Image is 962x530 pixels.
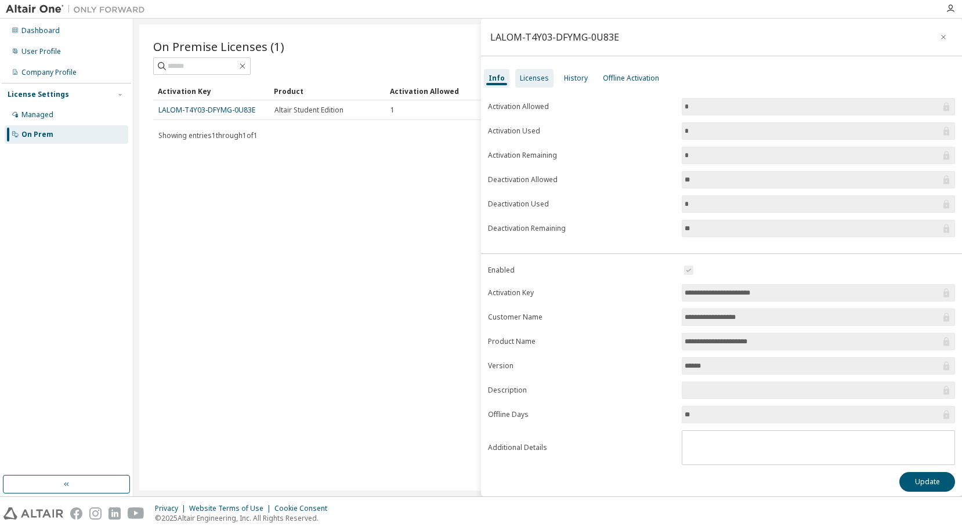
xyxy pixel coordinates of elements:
[564,74,588,83] div: History
[128,507,144,520] img: youtube.svg
[158,82,265,100] div: Activation Key
[488,410,675,419] label: Offline Days
[488,126,675,136] label: Activation Used
[603,74,659,83] div: Offline Activation
[6,3,151,15] img: Altair One
[3,507,63,520] img: altair_logo.svg
[155,504,189,513] div: Privacy
[488,361,675,371] label: Version
[158,130,258,140] span: Showing entries 1 through 1 of 1
[8,90,69,99] div: License Settings
[488,313,675,322] label: Customer Name
[489,74,505,83] div: Info
[21,110,53,119] div: Managed
[109,507,121,520] img: linkedin.svg
[21,130,53,139] div: On Prem
[390,82,497,100] div: Activation Allowed
[158,105,255,115] a: LALOM-T4Y03-DFYMG-0U83E
[488,224,675,233] label: Deactivation Remaining
[274,504,334,513] div: Cookie Consent
[488,151,675,160] label: Activation Remaining
[89,507,102,520] img: instagram.svg
[899,472,955,492] button: Update
[153,38,284,55] span: On Premise Licenses (1)
[520,74,549,83] div: Licenses
[490,32,619,42] div: LALOM-T4Y03-DFYMG-0U83E
[155,513,334,523] p: © 2025 Altair Engineering, Inc. All Rights Reserved.
[21,26,60,35] div: Dashboard
[488,337,675,346] label: Product Name
[488,288,675,297] label: Activation Key
[488,175,675,184] label: Deactivation Allowed
[21,68,77,77] div: Company Profile
[274,82,381,100] div: Product
[488,266,675,275] label: Enabled
[70,507,82,520] img: facebook.svg
[21,47,61,56] div: User Profile
[189,504,274,513] div: Website Terms of Use
[274,106,343,115] span: Altair Student Edition
[488,443,675,452] label: Additional Details
[488,199,675,209] label: Deactivation Used
[488,386,675,395] label: Description
[390,106,395,115] span: 1
[488,102,675,111] label: Activation Allowed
